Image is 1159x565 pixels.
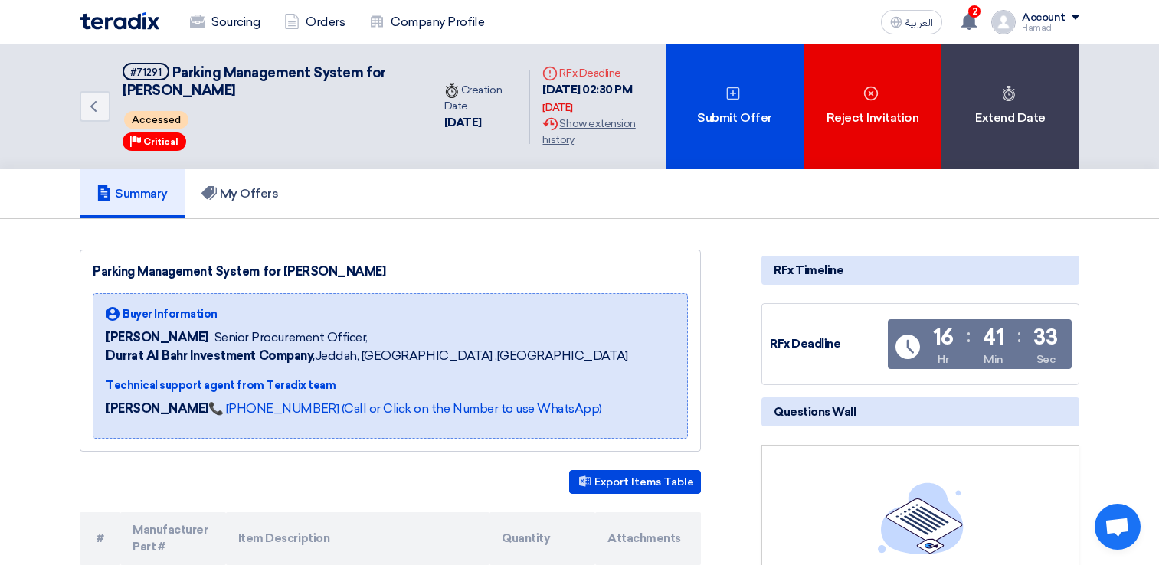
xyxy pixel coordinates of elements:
div: : [1017,322,1021,350]
span: Senior Procurement Officer, [214,328,368,347]
span: Accessed [124,111,188,129]
div: [DATE] [542,100,572,116]
h5: Summary [97,186,168,201]
div: Technical support agent from Teradix team [106,377,628,394]
th: Manufacturer Part # [120,512,226,565]
div: 33 [1033,327,1057,348]
div: RFx Timeline [761,256,1079,285]
img: profile_test.png [991,10,1016,34]
div: Show extension history [542,116,653,148]
h5: My Offers [201,186,279,201]
h5: Parking Management System for Jawharat Jeddah [123,63,414,100]
div: #71291 [130,67,162,77]
a: 📞 [PHONE_NUMBER] (Call or Click on the Number to use WhatsApp) [208,401,602,416]
span: 2 [968,5,981,18]
span: Buyer Information [123,306,218,322]
div: Submit Offer [666,44,804,169]
a: Company Profile [357,5,496,39]
div: Hr [938,351,948,367]
div: Extend Date [941,44,1079,169]
th: # [80,512,120,565]
strong: [PERSON_NAME] [106,401,208,416]
div: RFx Deadline [770,335,885,353]
b: Durrat Al Bahr Investment Company, [106,348,315,363]
img: empty_state_list.svg [878,482,964,554]
a: Orders [272,5,357,39]
span: Parking Management System for [PERSON_NAME] [123,64,386,99]
span: [PERSON_NAME] [106,328,208,347]
a: My Offers [185,169,296,218]
a: Summary [80,169,185,218]
span: Questions Wall [774,403,856,420]
img: Teradix logo [80,12,159,30]
div: : [967,322,971,350]
th: Quantity [489,512,595,565]
span: Critical [143,136,178,147]
div: [DATE] 02:30 PM [542,81,653,116]
div: Creation Date [444,82,518,114]
th: Attachments [595,512,701,565]
a: Sourcing [178,5,272,39]
div: Open chat [1095,504,1141,550]
button: Export Items Table [569,470,701,494]
span: العربية [905,18,933,28]
button: العربية [881,10,942,34]
div: 16 [933,327,954,348]
span: Jeddah, [GEOGRAPHIC_DATA] ,[GEOGRAPHIC_DATA] [106,347,628,365]
th: Item Description [226,512,490,565]
div: Account [1022,11,1066,24]
div: Reject Invitation [804,44,941,169]
div: Parking Management System for [PERSON_NAME] [93,263,688,281]
div: RFx Deadline [542,65,653,81]
div: 41 [983,327,1003,348]
div: Sec [1036,351,1056,367]
div: [DATE] [444,114,518,132]
div: Min [984,351,1003,367]
div: Hamad [1022,24,1079,32]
